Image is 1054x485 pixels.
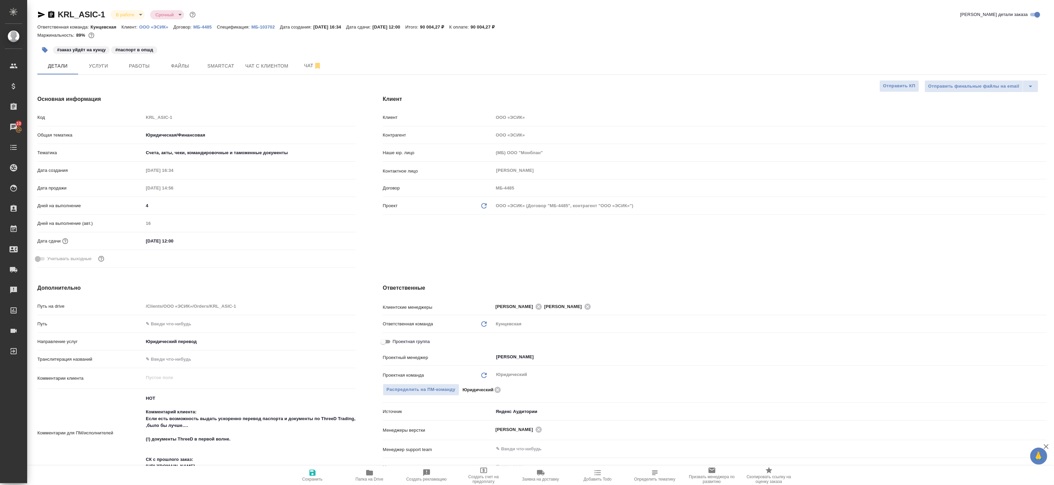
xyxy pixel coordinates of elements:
[383,95,1047,103] h4: Клиент
[37,42,52,57] button: Добавить тэг
[47,11,55,19] button: Скопировать ссылку
[37,220,143,227] p: Дней на выполнение (авт.)
[143,218,356,228] input: Пустое поле
[383,321,433,327] p: Ответственная команда
[398,466,455,485] button: Создать рекламацию
[687,474,736,484] span: Призвать менеджера по развитию
[494,112,1047,122] input: Пустое поле
[37,338,143,345] p: Направление услуг
[383,384,459,396] button: Распределить на ПМ-команду
[496,302,544,311] div: [PERSON_NAME]
[383,202,398,209] p: Проект
[383,464,494,471] p: Менеджер по развитию
[115,47,153,53] p: #паспорт в опшд
[37,238,61,245] p: Дата сдачи
[522,477,559,482] span: Заявка на доставку
[12,120,25,127] span: 10
[37,132,143,139] p: Общая тематика
[925,80,1038,92] div: split button
[745,474,793,484] span: Скопировать ссылку на оценку заказа
[37,149,143,156] p: Тематика
[470,24,500,30] p: 90 004,27 ₽
[449,24,471,30] p: К оплате:
[494,406,1047,417] div: Яндекс Аудитории
[383,132,494,139] p: Контрагент
[143,336,356,347] div: Юридический перевод
[1043,429,1044,430] button: Open
[154,12,176,18] button: Срочный
[123,62,156,70] span: Работы
[52,47,110,52] span: заказ уйдёт на кунцу
[626,466,683,485] button: Определить тематику
[496,445,1022,453] input: ✎ Введи что-нибудь
[37,202,143,209] p: Дней на выполнение
[82,62,115,70] span: Услуги
[383,446,494,453] p: Менеджер support team
[383,372,424,379] p: Проектная команда
[76,33,87,38] p: 89%
[383,185,494,192] p: Договор
[57,47,106,53] p: #заказ уйдёт на кунцу
[459,474,508,484] span: Создать счет на предоплату
[383,114,494,121] p: Клиент
[1043,306,1044,307] button: Open
[87,31,96,40] button: 8127.75 RUB;
[420,24,449,30] p: 90 004,27 ₽
[2,119,25,136] a: 10
[512,466,569,485] button: Заявка на доставку
[356,477,383,482] span: Папка на Drive
[139,24,174,30] a: ООО «ЭСИК»
[406,477,447,482] span: Создать рекламацию
[37,321,143,327] p: Путь
[960,11,1028,18] span: [PERSON_NAME] детали заказа
[455,466,512,485] button: Создать счет на предоплату
[37,430,143,436] p: Комментарии для ПМ/исполнителей
[928,83,1019,90] span: Отправить финальные файлы на email
[383,168,494,175] p: Контактное лицо
[544,302,593,311] div: [PERSON_NAME]
[393,338,430,345] span: Проектная группа
[37,24,91,30] p: Ответственная команда:
[383,284,1047,292] h4: Ответственные
[164,62,196,70] span: Файлы
[297,61,329,70] span: Чат
[383,384,459,396] span: В заказе уже есть ответственный ПМ или ПМ группа
[41,62,74,70] span: Детали
[245,62,288,70] span: Чат с клиентом
[58,10,105,19] a: KRL_ASIC-1
[110,47,158,52] span: паспорт в опшд
[544,303,586,310] span: [PERSON_NAME]
[91,24,122,30] p: Кунцевская
[494,130,1047,140] input: Пустое поле
[405,24,420,30] p: Итого:
[740,466,798,485] button: Скопировать ссылку на оценку заказа
[251,24,280,30] a: МБ-103702
[284,466,341,485] button: Сохранить
[37,114,143,121] p: Код
[341,466,398,485] button: Папка на Drive
[37,356,143,363] p: Транслитерация названий
[204,62,237,70] span: Smartcat
[193,24,217,30] a: МБ-4485
[383,149,494,156] p: Наше юр. лицо
[37,375,143,382] p: Комментарии клиента
[143,236,203,246] input: ✎ Введи что-нибудь
[314,24,346,30] p: [DATE] 16:34
[883,82,915,90] span: Отправить КП
[47,255,92,262] span: Учитывать выходные
[37,95,356,103] h4: Основная информация
[496,426,537,433] span: [PERSON_NAME]
[496,303,537,310] span: [PERSON_NAME]
[346,24,372,30] p: Дата сдачи:
[37,11,46,19] button: Скопировать ссылку для ЯМессенджера
[143,147,356,159] div: Счета, акты, чеки, командировочные и таможенные документы
[683,466,740,485] button: Призвать менеджера по развитию
[494,148,1047,158] input: Пустое поле
[1043,356,1044,358] button: Open
[634,477,675,482] span: Определить тематику
[280,24,313,30] p: Дата создания:
[217,24,251,30] p: Спецификация:
[383,427,494,434] p: Менеджеры верстки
